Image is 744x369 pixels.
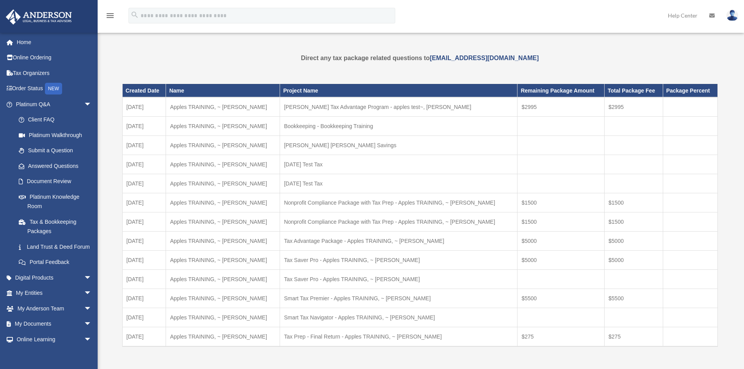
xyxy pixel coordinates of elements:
[605,212,663,232] td: $1500
[5,65,103,81] a: Tax Organizers
[280,270,517,289] td: Tax Saver Pro - Apples TRAINING, ~ [PERSON_NAME]
[280,327,517,347] td: Tax Prep - Final Return - Apples TRAINING, ~ [PERSON_NAME]
[122,327,166,347] td: [DATE]
[11,127,103,143] a: Platinum Walkthrough
[166,308,280,327] td: Apples TRAINING, ~ [PERSON_NAME]
[105,11,115,20] i: menu
[280,232,517,251] td: Tax Advantage Package - Apples TRAINING, ~ [PERSON_NAME]
[5,34,103,50] a: Home
[5,316,103,332] a: My Documentsarrow_drop_down
[122,84,166,97] th: Created Date
[166,193,280,212] td: Apples TRAINING, ~ [PERSON_NAME]
[605,289,663,308] td: $5500
[605,84,663,97] th: Total Package Fee
[11,174,103,189] a: Document Review
[5,81,103,97] a: Order StatusNEW
[5,332,103,347] a: Online Learningarrow_drop_down
[166,212,280,232] td: Apples TRAINING, ~ [PERSON_NAME]
[280,251,517,270] td: Tax Saver Pro - Apples TRAINING, ~ [PERSON_NAME]
[430,55,539,61] a: [EMAIL_ADDRESS][DOMAIN_NAME]
[166,117,280,136] td: Apples TRAINING, ~ [PERSON_NAME]
[5,50,103,66] a: Online Ordering
[280,97,517,117] td: [PERSON_NAME] Tax Advantage Program - apples test~, [PERSON_NAME]
[605,232,663,251] td: $5000
[11,255,103,270] a: Portal Feedback
[280,308,517,327] td: Smart Tax Navigator - Apples TRAINING, ~ [PERSON_NAME]
[726,10,738,21] img: User Pic
[11,158,103,174] a: Answered Questions
[605,251,663,270] td: $5000
[122,136,166,155] td: [DATE]
[122,289,166,308] td: [DATE]
[166,289,280,308] td: Apples TRAINING, ~ [PERSON_NAME]
[663,84,717,97] th: Package Percent
[122,174,166,193] td: [DATE]
[517,97,605,117] td: $2995
[122,193,166,212] td: [DATE]
[280,193,517,212] td: Nonprofit Compliance Package with Tax Prep - Apples TRAINING, ~ [PERSON_NAME]
[517,232,605,251] td: $5000
[280,136,517,155] td: [PERSON_NAME] [PERSON_NAME] Savings
[11,214,100,239] a: Tax & Bookkeeping Packages
[166,97,280,117] td: Apples TRAINING, ~ [PERSON_NAME]
[280,174,517,193] td: [DATE] Test Tax
[605,327,663,347] td: $275
[166,270,280,289] td: Apples TRAINING, ~ [PERSON_NAME]
[84,270,100,286] span: arrow_drop_down
[5,285,103,301] a: My Entitiesarrow_drop_down
[166,251,280,270] td: Apples TRAINING, ~ [PERSON_NAME]
[280,212,517,232] td: Nonprofit Compliance Package with Tax Prep - Apples TRAINING, ~ [PERSON_NAME]
[166,174,280,193] td: Apples TRAINING, ~ [PERSON_NAME]
[84,96,100,112] span: arrow_drop_down
[84,332,100,348] span: arrow_drop_down
[105,14,115,20] a: menu
[166,327,280,347] td: Apples TRAINING, ~ [PERSON_NAME]
[122,251,166,270] td: [DATE]
[280,84,517,97] th: Project Name
[4,9,74,25] img: Anderson Advisors Platinum Portal
[122,117,166,136] td: [DATE]
[517,327,605,347] td: $275
[605,97,663,117] td: $2995
[517,84,605,97] th: Remaining Package Amount
[122,232,166,251] td: [DATE]
[5,96,103,112] a: Platinum Q&Aarrow_drop_down
[280,289,517,308] td: Smart Tax Premier - Apples TRAINING, ~ [PERSON_NAME]
[84,316,100,332] span: arrow_drop_down
[517,193,605,212] td: $1500
[11,112,103,128] a: Client FAQ
[301,55,539,61] strong: Direct any tax package related questions to
[517,212,605,232] td: $1500
[517,251,605,270] td: $5000
[45,83,62,94] div: NEW
[84,285,100,301] span: arrow_drop_down
[5,270,103,285] a: Digital Productsarrow_drop_down
[166,136,280,155] td: Apples TRAINING, ~ [PERSON_NAME]
[166,84,280,97] th: Name
[122,97,166,117] td: [DATE]
[517,289,605,308] td: $5500
[122,308,166,327] td: [DATE]
[280,117,517,136] td: Bookkeeping - Bookkeeping Training
[122,270,166,289] td: [DATE]
[166,155,280,174] td: Apples TRAINING, ~ [PERSON_NAME]
[84,301,100,317] span: arrow_drop_down
[166,232,280,251] td: Apples TRAINING, ~ [PERSON_NAME]
[280,155,517,174] td: [DATE] Test Tax
[122,212,166,232] td: [DATE]
[130,11,139,19] i: search
[5,301,103,316] a: My Anderson Teamarrow_drop_down
[11,239,103,255] a: Land Trust & Deed Forum
[122,155,166,174] td: [DATE]
[11,189,103,214] a: Platinum Knowledge Room
[605,193,663,212] td: $1500
[11,143,103,159] a: Submit a Question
